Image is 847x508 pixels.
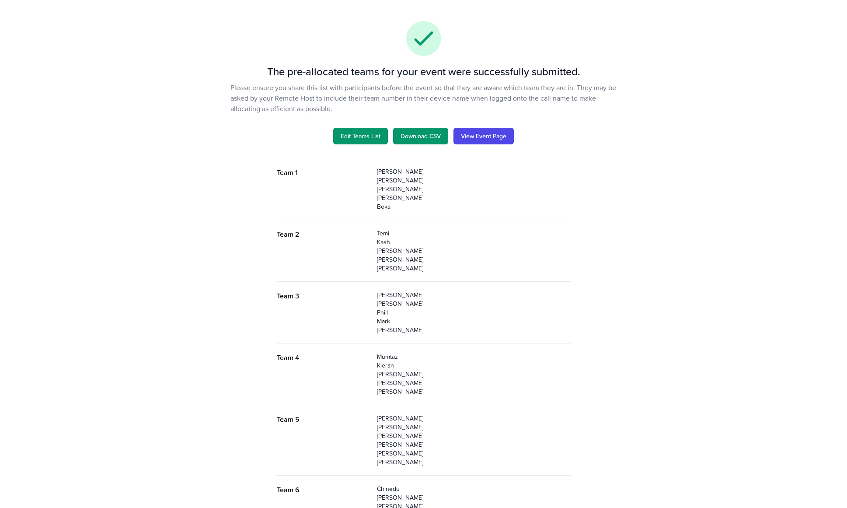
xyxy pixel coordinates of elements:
[377,431,571,440] p: [PERSON_NAME]
[377,238,571,246] p: Kash
[377,361,571,370] p: Kieran
[377,484,571,493] p: Chinedu
[377,414,571,423] p: [PERSON_NAME]
[377,387,571,396] p: [PERSON_NAME]
[377,176,571,185] p: [PERSON_NAME]
[277,484,370,495] p: Team 6
[377,193,571,202] p: [PERSON_NAME]
[377,493,571,502] p: [PERSON_NAME]
[377,370,571,378] p: [PERSON_NAME]
[377,167,571,176] p: [PERSON_NAME]
[377,299,571,308] p: [PERSON_NAME]
[377,326,571,334] p: [PERSON_NAME]
[377,202,571,211] p: Beka
[377,264,571,273] p: [PERSON_NAME]
[377,423,571,431] p: [PERSON_NAME]
[333,128,388,144] a: Edit Teams List
[377,449,571,458] p: [PERSON_NAME]
[453,128,514,144] a: View Event Page
[377,185,571,193] p: [PERSON_NAME]
[377,255,571,264] p: [PERSON_NAME]
[377,229,571,238] p: Temi
[377,440,571,449] p: [PERSON_NAME]
[377,308,571,317] p: Phill
[277,291,370,301] p: Team 3
[277,414,370,424] p: Team 5
[377,317,571,326] p: Mark
[377,352,571,361] p: Mumtaz
[102,65,746,79] h3: The pre-allocated teams for your event were successfully submitted.
[277,352,370,363] p: Team 4
[377,378,571,387] p: [PERSON_NAME]
[277,167,370,178] p: Team 1
[230,82,617,114] p: Please ensure you share this list with participants before the event so that they are aware which...
[377,246,571,255] p: [PERSON_NAME]
[377,458,571,466] p: [PERSON_NAME]
[393,128,448,144] a: Download CSV
[277,229,370,239] p: Team 2
[377,291,571,299] p: [PERSON_NAME]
